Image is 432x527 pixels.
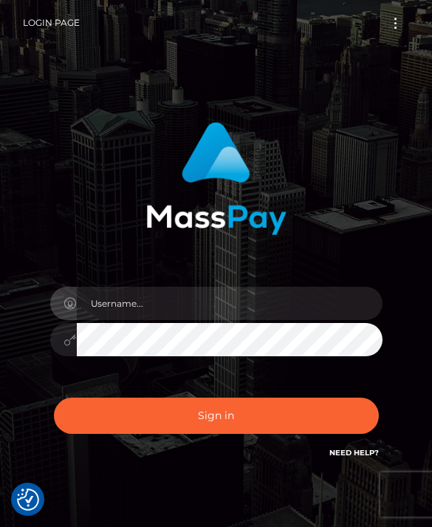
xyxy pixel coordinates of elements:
[17,489,39,511] img: Revisit consent button
[23,7,80,38] a: Login Page
[382,13,409,33] button: Toggle navigation
[329,448,379,458] a: Need Help?
[146,122,287,235] img: MassPay Login
[17,489,39,511] button: Consent Preferences
[77,287,383,320] input: Username...
[54,398,379,434] button: Sign in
